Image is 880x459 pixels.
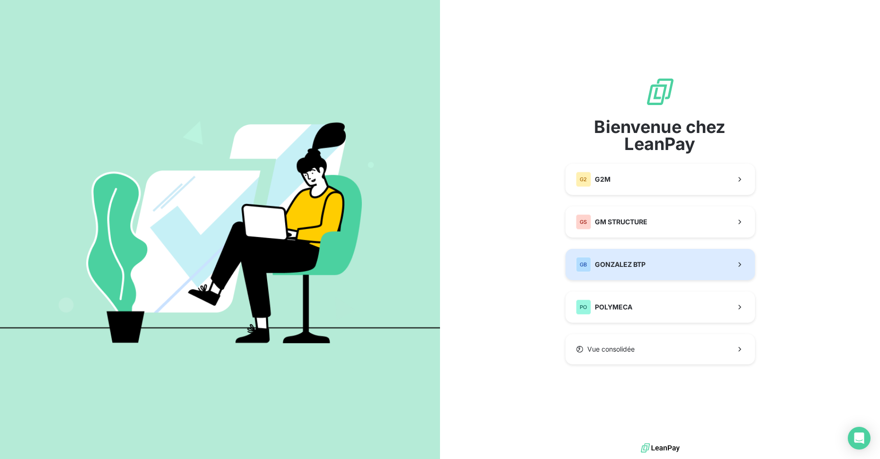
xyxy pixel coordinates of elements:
span: G2M [595,175,611,184]
span: Vue consolidée [587,344,635,354]
span: Bienvenue chez LeanPay [566,118,755,152]
img: logo sigle [645,77,675,107]
span: POLYMECA [595,302,632,312]
button: GSGM STRUCTURE [566,206,755,238]
div: Open Intercom Messenger [848,427,871,450]
span: GM STRUCTURE [595,217,647,227]
button: GBGONZALEZ BTP [566,249,755,280]
img: logo [641,441,680,455]
div: GS [576,214,591,229]
div: PO [576,300,591,315]
div: G2 [576,172,591,187]
button: POPOLYMECA [566,291,755,323]
span: GONZALEZ BTP [595,260,646,269]
div: GB [576,257,591,272]
button: Vue consolidée [566,334,755,364]
button: G2G2M [566,164,755,195]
